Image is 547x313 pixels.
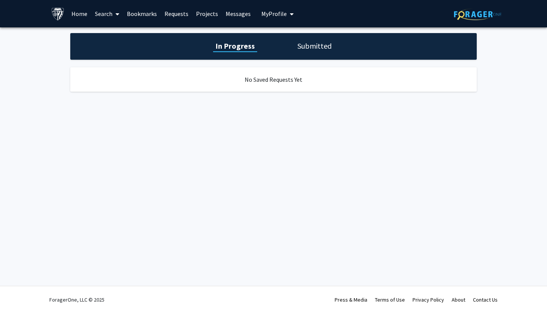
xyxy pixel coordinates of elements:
iframe: Chat [6,279,32,307]
a: Requests [161,0,192,27]
img: ForagerOne Logo [454,8,501,20]
a: Messages [222,0,255,27]
a: Privacy Policy [413,296,444,303]
a: Contact Us [473,296,498,303]
img: Johns Hopkins University Logo [51,7,65,21]
a: Search [91,0,123,27]
a: Home [68,0,91,27]
span: My Profile [261,10,287,17]
a: Terms of Use [375,296,405,303]
div: ForagerOne, LLC © 2025 [49,286,104,313]
h1: Submitted [295,41,334,51]
a: Bookmarks [123,0,161,27]
h1: In Progress [213,41,257,51]
a: Projects [192,0,222,27]
div: No Saved Requests Yet [70,67,477,92]
a: Press & Media [335,296,367,303]
a: About [452,296,465,303]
